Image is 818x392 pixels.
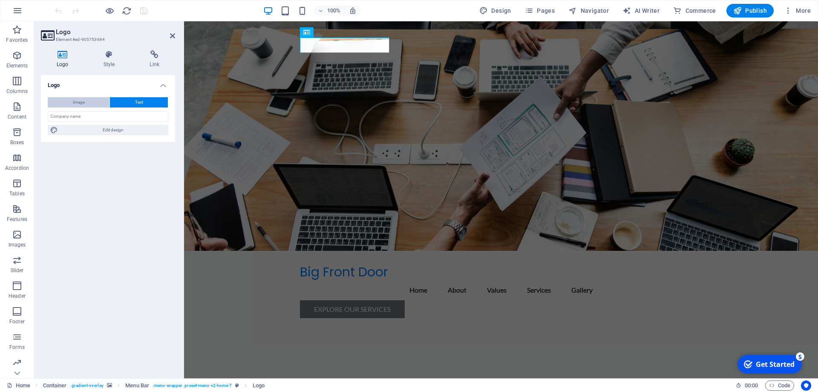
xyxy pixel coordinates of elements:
[41,50,88,68] h4: Logo
[70,380,104,391] span: . gradient-overlay
[9,190,25,197] p: Tables
[7,380,30,391] a: Click to cancel selection. Double-click to open Pages
[784,6,811,15] span: More
[9,293,26,299] p: Header
[135,97,143,107] span: Text
[6,62,28,69] p: Elements
[769,380,790,391] span: Code
[9,241,26,248] p: Images
[8,113,26,120] p: Content
[60,125,166,135] span: Edit design
[476,4,515,17] button: Design
[48,97,109,107] button: Image
[104,6,115,16] button: Click here to leave preview mode and continue editing
[56,36,158,44] h3: Element #ed-905753664
[568,6,609,15] span: Navigator
[751,382,752,389] span: :
[765,380,794,391] button: Code
[521,4,558,17] button: Pages
[622,6,660,15] span: AI Writer
[107,383,112,388] i: This element contains a background
[41,75,175,90] h4: Logo
[673,6,716,15] span: Commerce
[9,318,25,325] p: Footer
[733,6,767,15] span: Publish
[670,4,720,17] button: Commerce
[7,216,27,223] p: Features
[781,4,814,17] button: More
[726,4,774,17] button: Publish
[314,6,344,16] button: 100%
[10,139,24,146] p: Boxes
[476,4,515,17] div: Design (Ctrl+Alt+Y)
[6,88,28,95] p: Columns
[43,380,265,391] nav: breadcrumb
[479,6,511,15] span: Design
[5,3,69,22] div: Get Started 5 items remaining, 0% complete
[736,380,758,391] h6: Session time
[23,8,62,17] div: Get Started
[48,111,168,122] input: Company name
[565,4,612,17] button: Navigator
[5,165,29,171] p: Accordion
[48,125,168,135] button: Edit design
[110,97,168,107] button: Text
[525,6,555,15] span: Pages
[349,7,357,15] i: On resize automatically adjust zoom level to fit chosen device.
[121,6,132,16] button: reload
[745,380,758,391] span: 00 00
[6,37,28,44] p: Favorites
[122,6,132,16] i: Reload page
[56,28,175,36] h2: Logo
[88,50,134,68] h4: Style
[134,50,175,68] h4: Link
[125,380,149,391] span: Click to select. Double-click to edit
[619,4,663,17] button: AI Writer
[253,380,265,391] span: Click to select. Double-click to edit
[63,1,72,9] div: 5
[43,380,67,391] span: Click to select. Double-click to edit
[153,380,232,391] span: . menu-wrapper .preset-menu-v2-home-7
[801,380,811,391] button: Usercentrics
[11,267,24,274] p: Slider
[9,344,25,351] p: Forms
[73,97,85,107] span: Image
[235,383,239,388] i: This element is a customizable preset
[327,6,340,16] h6: 100%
